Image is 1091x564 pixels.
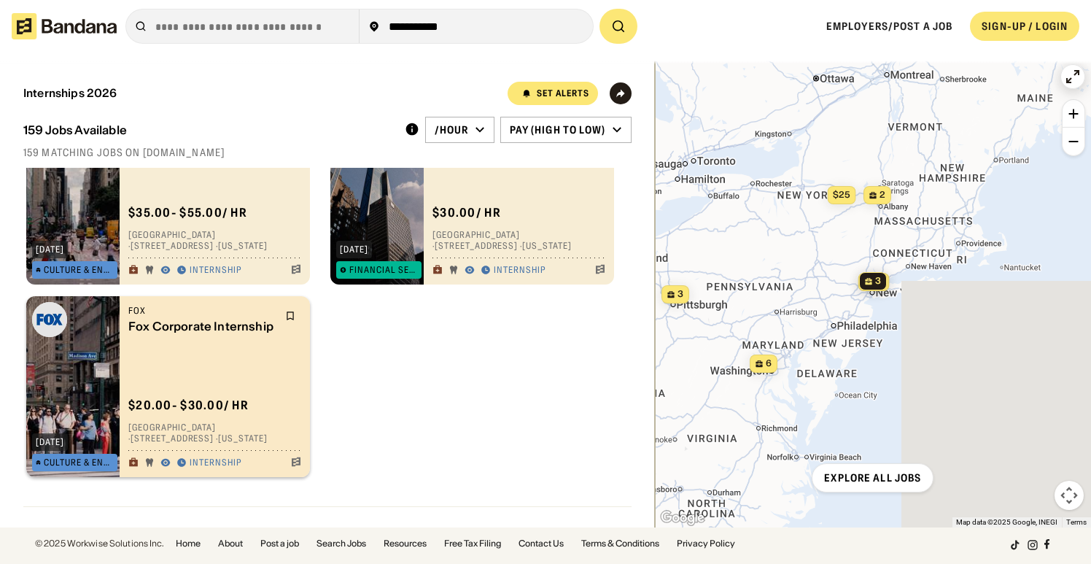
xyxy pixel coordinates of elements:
[832,189,850,200] span: $25
[128,205,247,220] div: $ 35.00 - $55.00 / hr
[317,539,366,548] a: Search Jobs
[23,146,632,159] div: 159 matching jobs on [DOMAIN_NAME]
[537,89,589,98] div: Set Alerts
[32,302,67,337] img: Fox logo
[432,229,605,252] div: [GEOGRAPHIC_DATA] · [STREET_ADDRESS] · [US_STATE]
[128,305,276,317] div: Fox
[432,205,501,220] div: $ 30.00 / hr
[128,422,301,444] div: [GEOGRAPHIC_DATA] · [STREET_ADDRESS] · [US_STATE]
[176,539,201,548] a: Home
[982,20,1068,33] div: SIGN-UP / LOGIN
[36,245,64,254] div: [DATE]
[23,123,127,137] div: 159 Jobs Available
[510,123,606,136] div: Pay (High to Low)
[677,539,735,548] a: Privacy Policy
[659,509,707,528] a: Open this area in Google Maps (opens a new window)
[435,123,469,136] div: /hour
[1055,481,1084,510] button: Map camera controls
[128,320,276,333] div: Fox Corporate Internship
[1066,518,1087,526] a: Terms (opens in new tab)
[444,539,501,548] a: Free Tax Filing
[44,266,114,274] div: Culture & Entertainment
[384,539,427,548] a: Resources
[677,288,683,301] span: 3
[35,539,164,548] div: © 2025 Workwise Solutions Inc.
[36,438,64,447] div: [DATE]
[766,358,772,370] span: 6
[218,539,243,548] a: About
[44,458,114,467] div: Culture & Entertainment
[826,20,952,33] a: Employers/Post a job
[349,266,418,274] div: Financial Services
[824,473,921,483] div: Explore all jobs
[23,87,117,100] div: Internships 2026
[494,265,545,277] div: Internship
[190,265,241,277] div: Internship
[956,518,1057,526] span: Map data ©2025 Google, INEGI
[12,13,117,39] img: Bandana logotype
[340,245,368,254] div: [DATE]
[190,457,241,469] div: Internship
[875,275,881,287] span: 3
[519,539,564,548] a: Contact Us
[581,539,659,548] a: Terms & Conditions
[128,229,301,252] div: [GEOGRAPHIC_DATA] · [STREET_ADDRESS] · [US_STATE]
[260,539,299,548] a: Post a job
[128,398,249,413] div: $ 20.00 - $30.00 / hr
[659,509,707,528] img: Google
[23,168,632,528] div: grid
[880,189,885,201] span: 2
